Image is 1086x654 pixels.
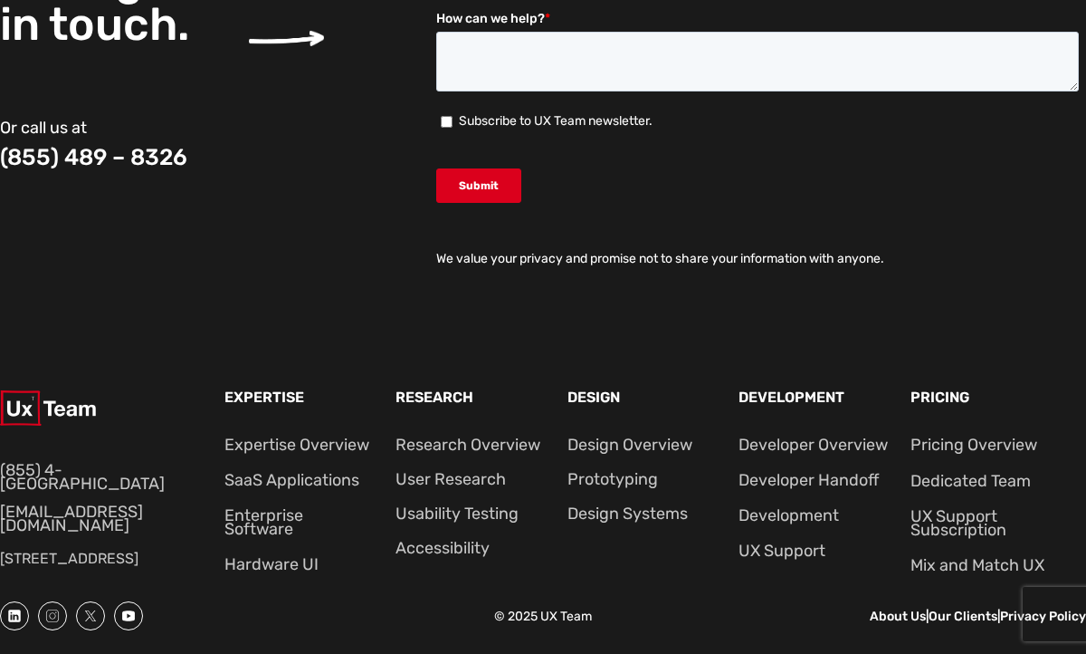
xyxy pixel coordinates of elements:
a: | [926,609,929,624]
a: SaaS Applications [224,470,359,490]
svg: youtube [121,609,136,623]
p: Expertise [224,390,374,404]
a: Development [738,505,839,525]
a: Accessibility [395,538,490,558]
p: Research [395,390,545,404]
a: Research Overview [395,435,540,455]
svg: linkedin [7,609,22,623]
a: Design Systems [567,504,688,524]
a: About Us [870,609,926,624]
a: youtube [114,601,143,630]
a: Instagram Social Link [38,601,67,630]
a: X Social Link [76,601,105,630]
a: Expertise Overview [224,435,369,455]
span: © 2025 UX Team [494,609,592,624]
a: Developer Overview [738,435,888,455]
a: Design Overview [567,435,692,455]
a: User Research [395,469,506,489]
p: Pricing [910,390,1086,404]
a: Prototyping [567,469,658,489]
p: Development [738,390,888,404]
a: Enterprise Software [224,505,303,539]
img: arrow pointing to the right [249,30,324,46]
a: UX Support Subscription [910,506,1006,540]
svg: x [83,609,98,623]
a: Our Clients [929,609,997,624]
p: Design [567,390,717,404]
a: Pricing Overview [910,435,1037,455]
svg: instagram [45,609,60,623]
p: We value your privacy and promise not to share your information with anyone. [436,249,1086,268]
a: Hardware UI [224,554,319,574]
a: Developer Handoff [738,470,879,490]
a: UX Support [738,541,825,561]
a: Dedicated Team [910,471,1031,491]
a: Usability Testing [395,504,519,524]
iframe: Chat Widget [995,567,1086,654]
a: Mix and Match UX [910,555,1044,575]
